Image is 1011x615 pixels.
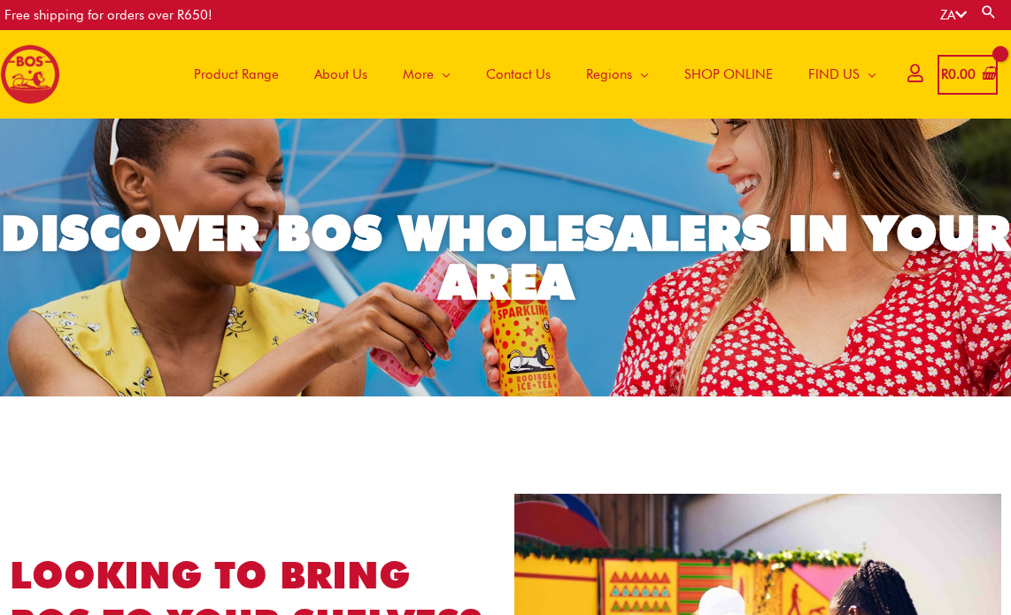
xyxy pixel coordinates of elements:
[938,55,998,95] a: View Shopping Cart, empty
[808,48,860,101] span: FIND US
[667,30,791,119] a: SHOP ONLINE
[468,30,568,119] a: Contact Us
[314,48,367,101] span: About Us
[297,30,385,119] a: About Us
[385,30,468,119] a: More
[980,4,998,20] a: Search button
[941,66,976,82] bdi: 0.00
[486,48,551,101] span: Contact Us
[684,48,773,101] span: SHOP ONLINE
[940,7,967,23] a: ZA
[403,48,434,101] span: More
[194,48,279,101] span: Product Range
[941,66,948,82] span: R
[176,30,297,119] a: Product Range
[586,48,632,101] span: Regions
[163,30,894,119] nav: Site Navigation
[568,30,667,119] a: Regions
